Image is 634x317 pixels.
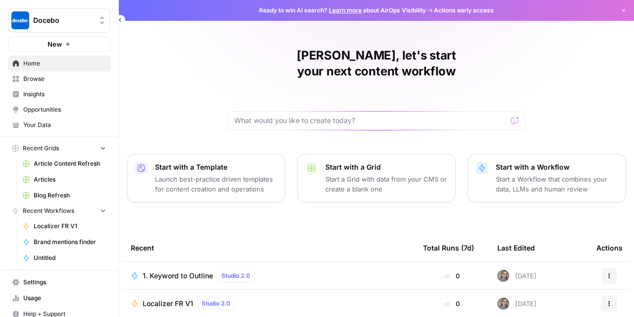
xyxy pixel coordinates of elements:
[18,250,110,266] a: Untitled
[434,6,494,15] span: Actions early access
[23,59,106,68] span: Home
[325,174,447,194] p: Start a Grid with data from your CMS or create a blank one
[497,298,536,310] div: [DATE]
[423,234,474,261] div: Total Runs (7d)
[497,270,536,282] div: [DATE]
[468,154,626,202] button: Start with a WorkflowStart a Workflow that combines your data, LLMs and human review
[23,144,59,153] span: Recent Grids
[18,218,110,234] a: Localizer FR V1
[18,172,110,188] a: Articles
[18,234,110,250] a: Brand mentions finder
[34,191,106,200] span: Blog Refresh
[228,48,525,79] h1: [PERSON_NAME], let's start your next content workflow
[34,254,106,262] span: Untitled
[423,271,481,281] div: 0
[18,156,110,172] a: Article Content Refresh
[155,174,277,194] p: Launch best-practice driven templates for content creation and operations
[202,299,230,308] span: Studio 2.0
[234,116,507,126] input: What would you like to create today?
[34,238,106,247] span: Brand mentions finder
[143,299,193,309] span: Localizer FR V1
[423,299,481,309] div: 0
[34,159,106,168] span: Article Content Refresh
[8,102,110,118] a: Opportunities
[23,294,106,303] span: Usage
[259,6,426,15] span: Ready to win AI search? about AirOps Visibility
[48,39,62,49] span: New
[221,271,250,280] span: Studio 2.0
[18,188,110,203] a: Blog Refresh
[131,234,407,261] div: Recent
[8,56,110,71] a: Home
[497,298,509,310] img: a3m8ukwwqy06crpq9wigr246ip90
[23,121,106,129] span: Your Data
[34,222,106,231] span: Localizer FR V1
[8,141,110,156] button: Recent Grids
[131,298,407,310] a: Localizer FR V1Studio 2.0
[297,154,456,202] button: Start with a GridStart a Grid with data from your CMS or create a blank one
[496,162,618,172] p: Start with a Workflow
[143,271,213,281] span: 1. Keyword to Outline
[497,270,509,282] img: a3m8ukwwqy06crpq9wigr246ip90
[8,86,110,102] a: Insights
[497,234,535,261] div: Last Edited
[23,90,106,99] span: Insights
[23,278,106,287] span: Settings
[8,290,110,306] a: Usage
[34,175,106,184] span: Articles
[33,15,93,25] span: Docebo
[8,8,110,33] button: Workspace: Docebo
[8,274,110,290] a: Settings
[8,71,110,87] a: Browse
[127,154,285,202] button: Start with a TemplateLaunch best-practice driven templates for content creation and operations
[131,270,407,282] a: 1. Keyword to OutlineStudio 2.0
[23,105,106,114] span: Opportunities
[329,6,362,14] a: Learn more
[155,162,277,172] p: Start with a Template
[23,206,74,215] span: Recent Workflows
[8,117,110,133] a: Your Data
[11,11,29,29] img: Docebo Logo
[496,174,618,194] p: Start a Workflow that combines your data, LLMs and human review
[8,203,110,218] button: Recent Workflows
[8,37,110,52] button: New
[596,234,623,261] div: Actions
[23,74,106,83] span: Browse
[325,162,447,172] p: Start with a Grid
